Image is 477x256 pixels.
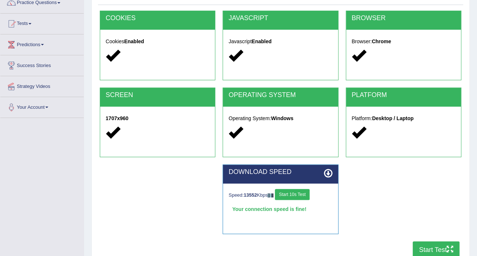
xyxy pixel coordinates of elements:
img: ajax-loader-fb-connection.gif [268,193,273,197]
h5: Operating System: [228,116,332,121]
a: Predictions [0,34,84,53]
h2: OPERATING SYSTEM [228,92,332,99]
h2: BROWSER [352,15,455,22]
div: Your connection speed is fine! [228,204,332,215]
div: Speed: Kbps [228,189,332,202]
strong: 13552 [244,192,257,198]
button: Start 10s Test [275,189,310,200]
h5: Javascript [228,39,332,44]
strong: Desktop / Laptop [372,115,414,121]
h5: Browser: [352,39,455,44]
h2: SCREEN [106,92,209,99]
a: Tests [0,14,84,32]
h5: Platform: [352,116,455,121]
h2: COOKIES [106,15,209,22]
strong: Chrome [372,38,391,44]
strong: Windows [271,115,293,121]
h5: Cookies [106,39,209,44]
strong: Enabled [251,38,271,44]
a: Success Stories [0,55,84,74]
h2: PLATFORM [352,92,455,99]
a: Strategy Videos [0,76,84,94]
a: Your Account [0,97,84,115]
h2: JAVASCRIPT [228,15,332,22]
h2: DOWNLOAD SPEED [228,168,332,176]
strong: Enabled [124,38,144,44]
strong: 1707x960 [106,115,128,121]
